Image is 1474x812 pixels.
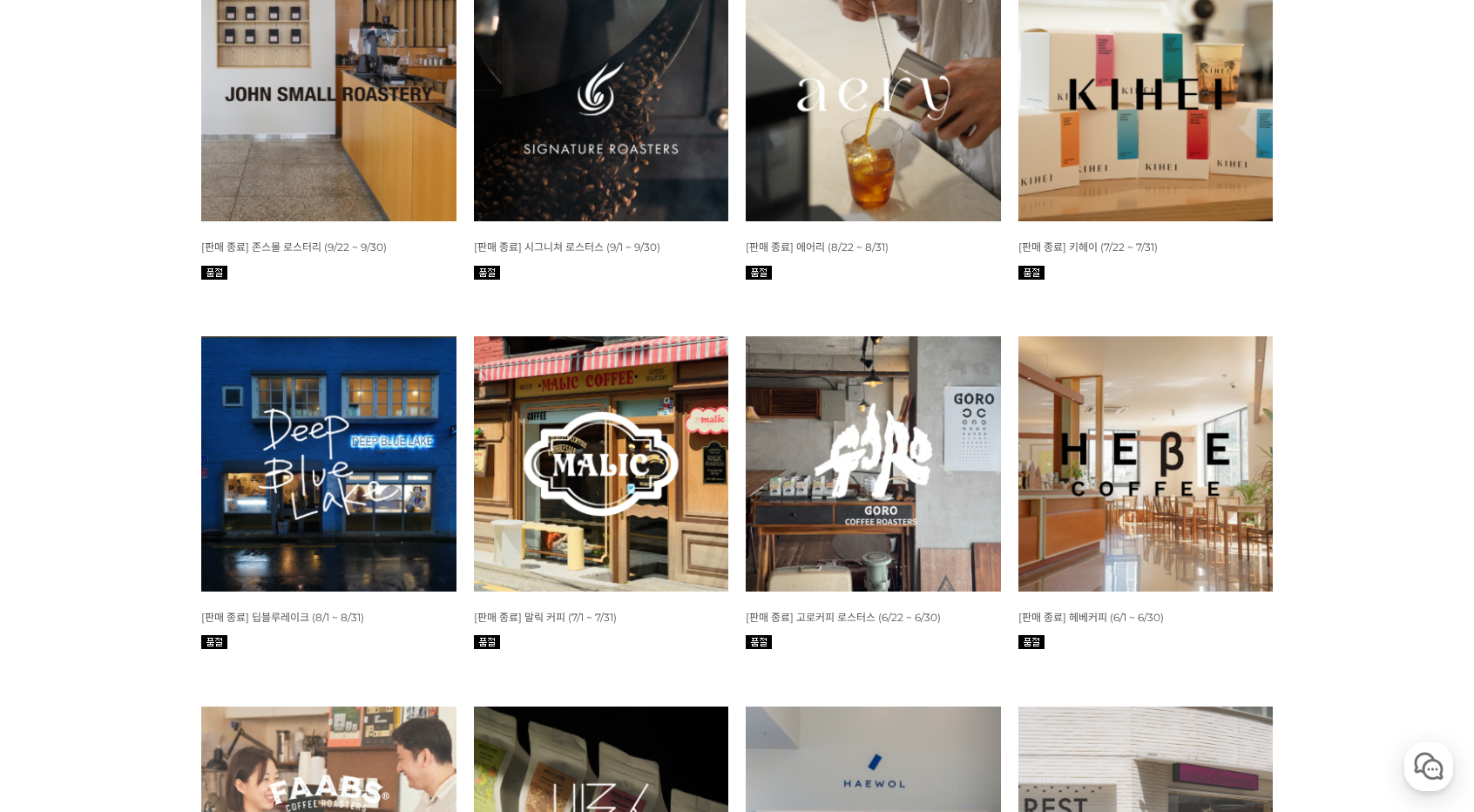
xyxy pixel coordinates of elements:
[201,266,227,280] img: 품절
[159,579,180,593] span: 대화
[474,610,617,624] a: [판매 종료] 말릭 커피 (7/1 ~ 7/31)
[1018,240,1158,254] a: [판매 종료] 키헤이 (7/22 ~ 7/31)
[115,552,225,596] a: 대화
[474,611,617,624] span: [판매 종료] 말릭 커피 (7/1 ~ 7/31)
[269,579,290,592] span: 설정
[225,552,335,596] a: 설정
[1018,266,1045,280] img: 품절
[474,336,729,592] img: 7월 커피 월픽 말릭커피
[201,240,387,254] a: [판매 종료] 존스몰 로스터리 (9/22 ~ 9/30)
[746,610,941,624] a: [판매 종료] 고로커피 로스터스 (6/22 ~ 6/30)
[474,240,660,254] a: [판매 종료] 시그니쳐 로스터스 (9/1 ~ 9/30)
[746,266,772,280] img: 품절
[1018,610,1164,624] a: [판매 종료] 헤베커피 (6/1 ~ 6/30)
[55,579,65,592] span: 홈
[746,635,772,649] img: 품절
[1018,611,1164,624] span: [판매 종료] 헤베커피 (6/1 ~ 6/30)
[746,240,889,254] a: [판매 종료] 에어리 (8/22 ~ 8/31)
[746,336,1001,592] img: 6월 커피 스몰 월픽 고로커피 로스터스
[474,635,500,649] img: 품절
[201,336,456,592] img: 8월 커피 월픽 딥블루레이크
[201,635,227,649] img: 품절
[1018,336,1274,592] img: 6월 커피 월픽 헤베커피
[474,266,500,280] img: 품절
[5,552,115,596] a: 홈
[1018,635,1045,649] img: 품절
[201,611,364,624] span: [판매 종료] 딥블루레이크 (8/1 ~ 8/31)
[201,610,364,624] a: [판매 종료] 딥블루레이크 (8/1 ~ 8/31)
[746,611,941,624] span: [판매 종료] 고로커피 로스터스 (6/22 ~ 6/30)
